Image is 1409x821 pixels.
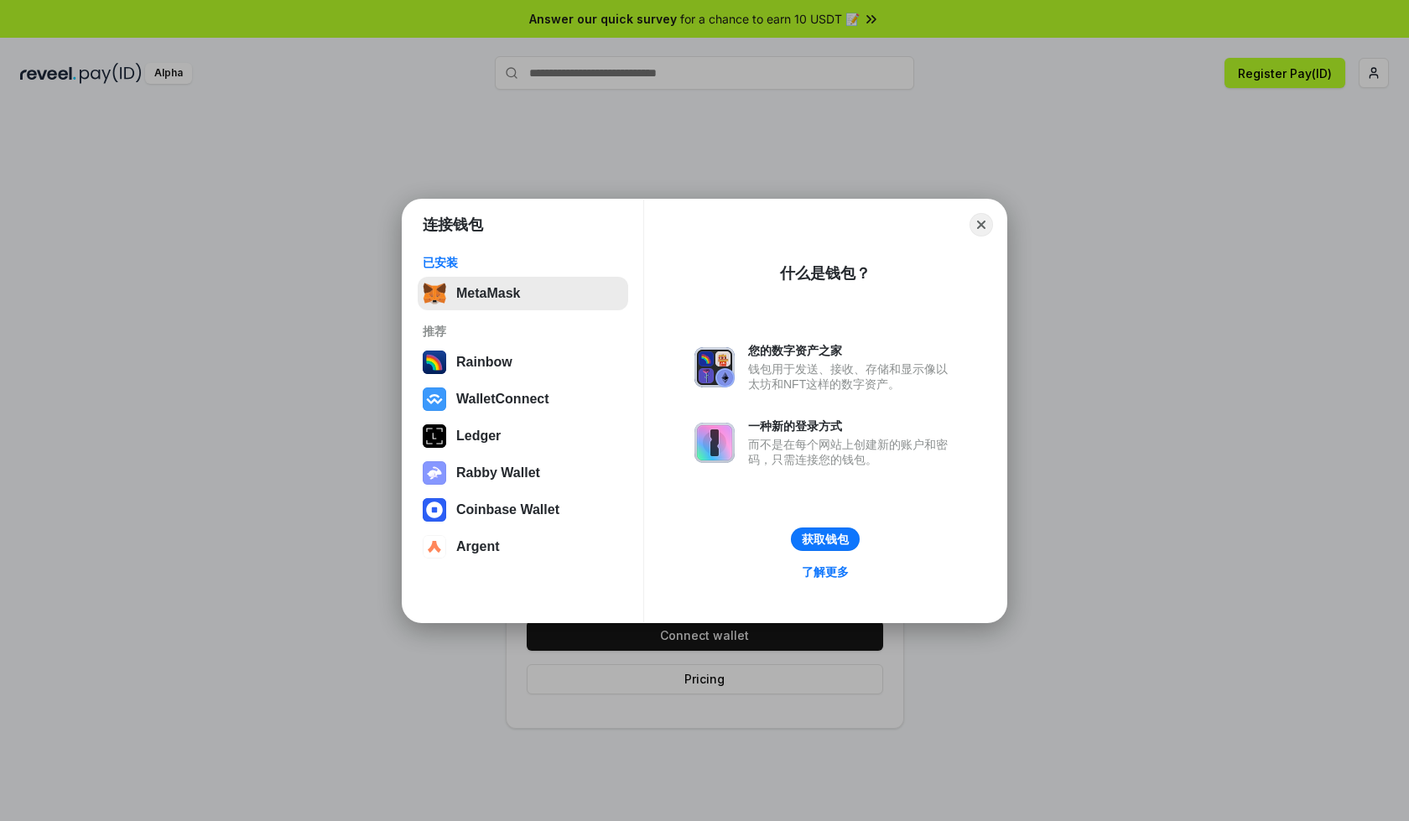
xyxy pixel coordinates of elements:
[748,343,956,358] div: 您的数字资产之家
[748,361,956,392] div: 钱包用于发送、接收、存储和显示像以太坊和NFT这样的数字资产。
[456,465,540,481] div: Rabby Wallet
[423,324,623,339] div: 推荐
[456,355,512,370] div: Rainbow
[780,263,871,283] div: 什么是钱包？
[792,561,859,583] a: 了解更多
[418,419,628,453] button: Ledger
[791,527,860,551] button: 获取钱包
[748,437,956,467] div: 而不是在每个网站上创建新的账户和密码，只需连接您的钱包。
[802,532,849,547] div: 获取钱包
[418,277,628,310] button: MetaMask
[423,282,446,305] img: svg+xml,%3Csvg%20fill%3D%22none%22%20height%3D%2233%22%20viewBox%3D%220%200%2035%2033%22%20width%...
[418,346,628,379] button: Rainbow
[456,429,501,444] div: Ledger
[423,255,623,270] div: 已安装
[418,530,628,564] button: Argent
[456,502,559,517] div: Coinbase Wallet
[802,564,849,579] div: 了解更多
[694,423,735,463] img: svg+xml,%3Csvg%20xmlns%3D%22http%3A%2F%2Fwww.w3.org%2F2000%2Fsvg%22%20fill%3D%22none%22%20viewBox...
[418,382,628,416] button: WalletConnect
[694,347,735,387] img: svg+xml,%3Csvg%20xmlns%3D%22http%3A%2F%2Fwww.w3.org%2F2000%2Fsvg%22%20fill%3D%22none%22%20viewBox...
[423,461,446,485] img: svg+xml,%3Csvg%20xmlns%3D%22http%3A%2F%2Fwww.w3.org%2F2000%2Fsvg%22%20fill%3D%22none%22%20viewBox...
[970,213,993,236] button: Close
[456,286,520,301] div: MetaMask
[423,498,446,522] img: svg+xml,%3Csvg%20width%3D%2228%22%20height%3D%2228%22%20viewBox%3D%220%200%2028%2028%22%20fill%3D...
[423,215,483,235] h1: 连接钱包
[748,418,956,434] div: 一种新的登录方式
[423,387,446,411] img: svg+xml,%3Csvg%20width%3D%2228%22%20height%3D%2228%22%20viewBox%3D%220%200%2028%2028%22%20fill%3D...
[418,456,628,490] button: Rabby Wallet
[456,539,500,554] div: Argent
[418,493,628,527] button: Coinbase Wallet
[423,535,446,559] img: svg+xml,%3Csvg%20width%3D%2228%22%20height%3D%2228%22%20viewBox%3D%220%200%2028%2028%22%20fill%3D...
[456,392,549,407] div: WalletConnect
[423,351,446,374] img: svg+xml,%3Csvg%20width%3D%22120%22%20height%3D%22120%22%20viewBox%3D%220%200%20120%20120%22%20fil...
[423,424,446,448] img: svg+xml,%3Csvg%20xmlns%3D%22http%3A%2F%2Fwww.w3.org%2F2000%2Fsvg%22%20width%3D%2228%22%20height%3...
